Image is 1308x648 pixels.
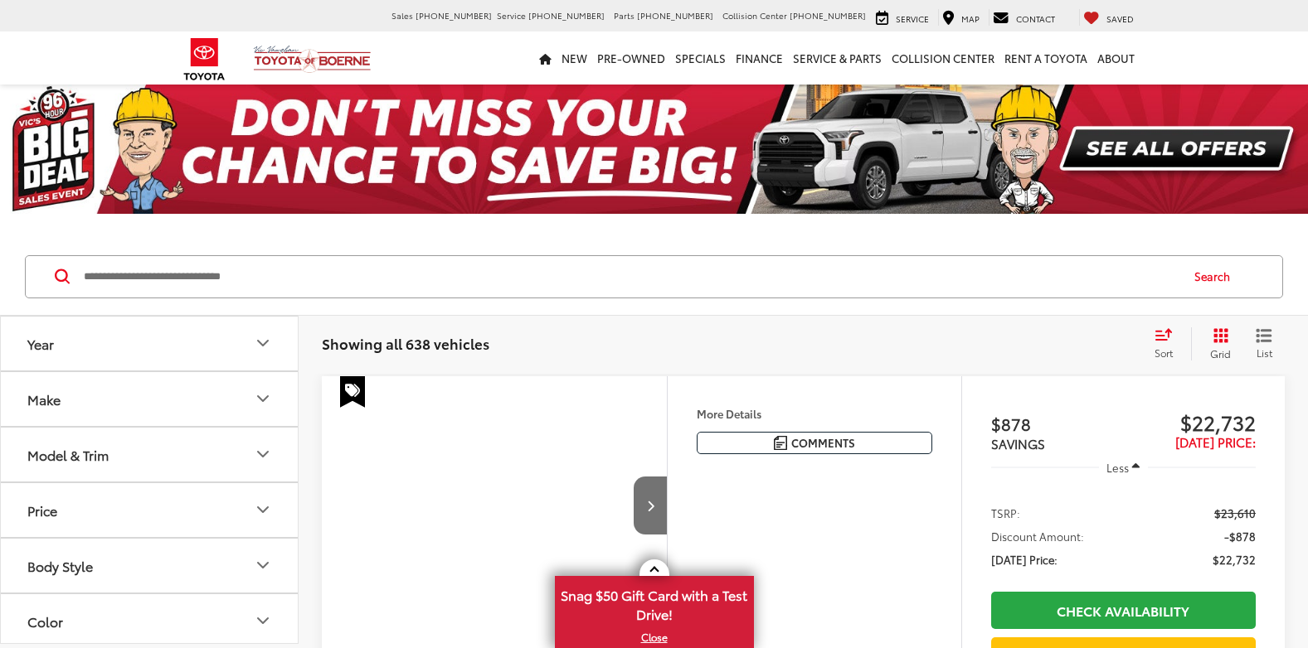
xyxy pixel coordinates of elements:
a: Service & Parts: Opens in a new tab [788,31,887,85]
div: Make [253,389,273,409]
span: Collision Center [722,9,787,22]
span: Comments [791,435,855,451]
button: List View [1243,327,1285,360]
a: Check Availability [991,592,1256,629]
button: PricePrice [1,483,299,537]
span: TSRP: [991,505,1020,521]
a: Map [938,9,984,26]
span: SAVINGS [991,434,1045,452]
img: Vic Vaughan Toyota of Boerne [253,45,372,74]
button: ColorColor [1,594,299,648]
span: Map [961,12,980,25]
span: [PHONE_NUMBER] [416,9,492,22]
span: $23,610 [1214,505,1256,521]
span: List [1256,346,1272,360]
a: About [1092,31,1140,85]
span: Showing all 638 vehicles [322,333,489,353]
div: Body Style [253,555,273,575]
span: Grid [1210,346,1231,360]
button: MakeMake [1,372,299,426]
button: Model & TrimModel & Trim [1,428,299,481]
span: Less [1106,460,1129,475]
a: Rent a Toyota [999,31,1092,85]
span: [DATE] Price: [991,551,1058,568]
span: $22,732 [1213,551,1256,568]
span: $22,732 [1123,409,1256,434]
a: Specials [670,31,731,85]
div: Price [27,502,57,518]
div: Color [253,611,273,631]
div: Price [253,500,273,520]
span: [PHONE_NUMBER] [528,9,605,22]
div: Year [27,336,54,351]
a: Collision Center [887,31,999,85]
a: Finance [731,31,788,85]
span: [DATE] Price: [1175,433,1256,451]
button: Less [1099,452,1149,482]
button: Select sort value [1146,327,1191,360]
span: $878 [991,411,1124,436]
div: Color [27,613,63,629]
button: Comments [697,432,932,454]
span: Saved [1106,12,1134,25]
div: Model & Trim [27,447,109,462]
a: New [557,31,592,85]
img: Toyota [173,32,236,86]
span: Sort [1155,346,1173,360]
span: Service [497,9,526,22]
h4: More Details [697,408,932,419]
a: Contact [989,9,1059,26]
a: My Saved Vehicles [1079,9,1138,26]
span: [PHONE_NUMBER] [790,9,866,22]
a: Home [534,31,557,85]
a: Pre-Owned [592,31,670,85]
span: -$878 [1224,528,1256,544]
div: Year [253,333,273,353]
button: Search [1179,256,1254,297]
span: [PHONE_NUMBER] [637,9,713,22]
span: Special [340,376,365,408]
span: Service [896,12,929,25]
button: YearYear [1,317,299,370]
span: Discount Amount: [991,528,1084,544]
span: Sales [391,9,413,22]
input: Search by Make, Model, or Keyword [82,257,1179,297]
a: Service [872,9,933,26]
div: Model & Trim [253,444,273,464]
span: Snag $50 Gift Card with a Test Drive! [557,578,752,628]
button: Grid View [1191,327,1243,360]
div: Body Style [27,558,93,573]
span: Contact [1016,12,1055,25]
button: Body StyleBody Style [1,539,299,592]
button: Next image [634,476,667,534]
span: Parts [614,9,635,22]
img: Comments [774,436,787,450]
div: Make [27,391,61,407]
